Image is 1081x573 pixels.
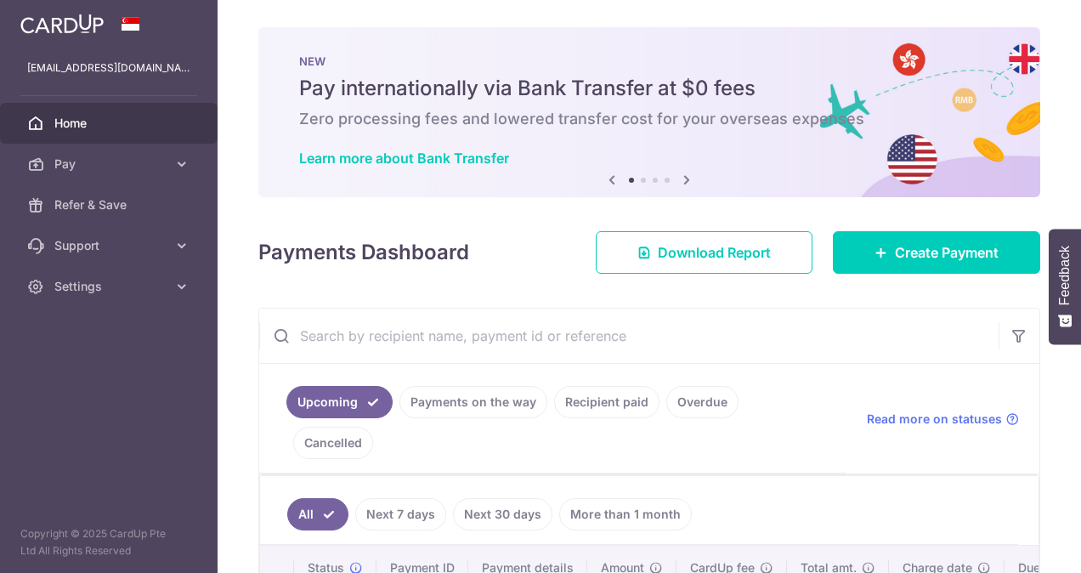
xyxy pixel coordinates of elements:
[287,498,348,530] a: All
[1057,246,1073,305] span: Feedback
[299,75,999,102] h5: Pay internationally via Bank Transfer at $0 fees
[895,242,999,263] span: Create Payment
[453,498,552,530] a: Next 30 days
[867,411,1019,428] a: Read more on statuses
[54,115,167,132] span: Home
[259,309,999,363] input: Search by recipient name, payment id or reference
[27,60,190,77] p: [EMAIL_ADDRESS][DOMAIN_NAME]
[867,411,1002,428] span: Read more on statuses
[355,498,446,530] a: Next 7 days
[54,237,167,254] span: Support
[54,196,167,213] span: Refer & Save
[258,27,1040,197] img: Bank transfer banner
[399,386,547,418] a: Payments on the way
[299,109,999,129] h6: Zero processing fees and lowered transfer cost for your overseas expenses
[1049,229,1081,344] button: Feedback - Show survey
[658,242,771,263] span: Download Report
[299,54,999,68] p: NEW
[258,237,469,268] h4: Payments Dashboard
[54,156,167,173] span: Pay
[596,231,812,274] a: Download Report
[54,278,167,295] span: Settings
[554,386,659,418] a: Recipient paid
[299,150,509,167] a: Learn more about Bank Transfer
[833,231,1040,274] a: Create Payment
[286,386,393,418] a: Upcoming
[559,498,692,530] a: More than 1 month
[666,386,739,418] a: Overdue
[20,14,104,34] img: CardUp
[293,427,373,459] a: Cancelled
